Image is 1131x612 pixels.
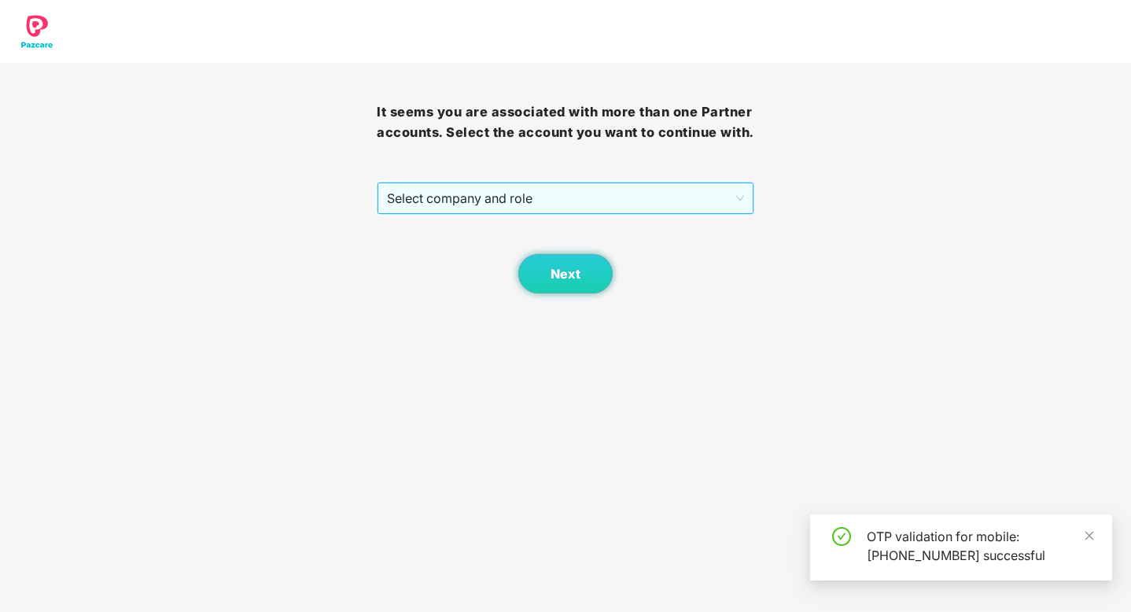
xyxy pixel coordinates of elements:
span: Select company and role [387,183,743,213]
span: Next [551,267,580,282]
h3: It seems you are associated with more than one Partner accounts. Select the account you want to c... [377,102,753,142]
span: close [1084,530,1095,541]
div: OTP validation for mobile: [PHONE_NUMBER] successful [867,527,1093,565]
span: check-circle [832,527,851,546]
button: Next [518,254,613,293]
